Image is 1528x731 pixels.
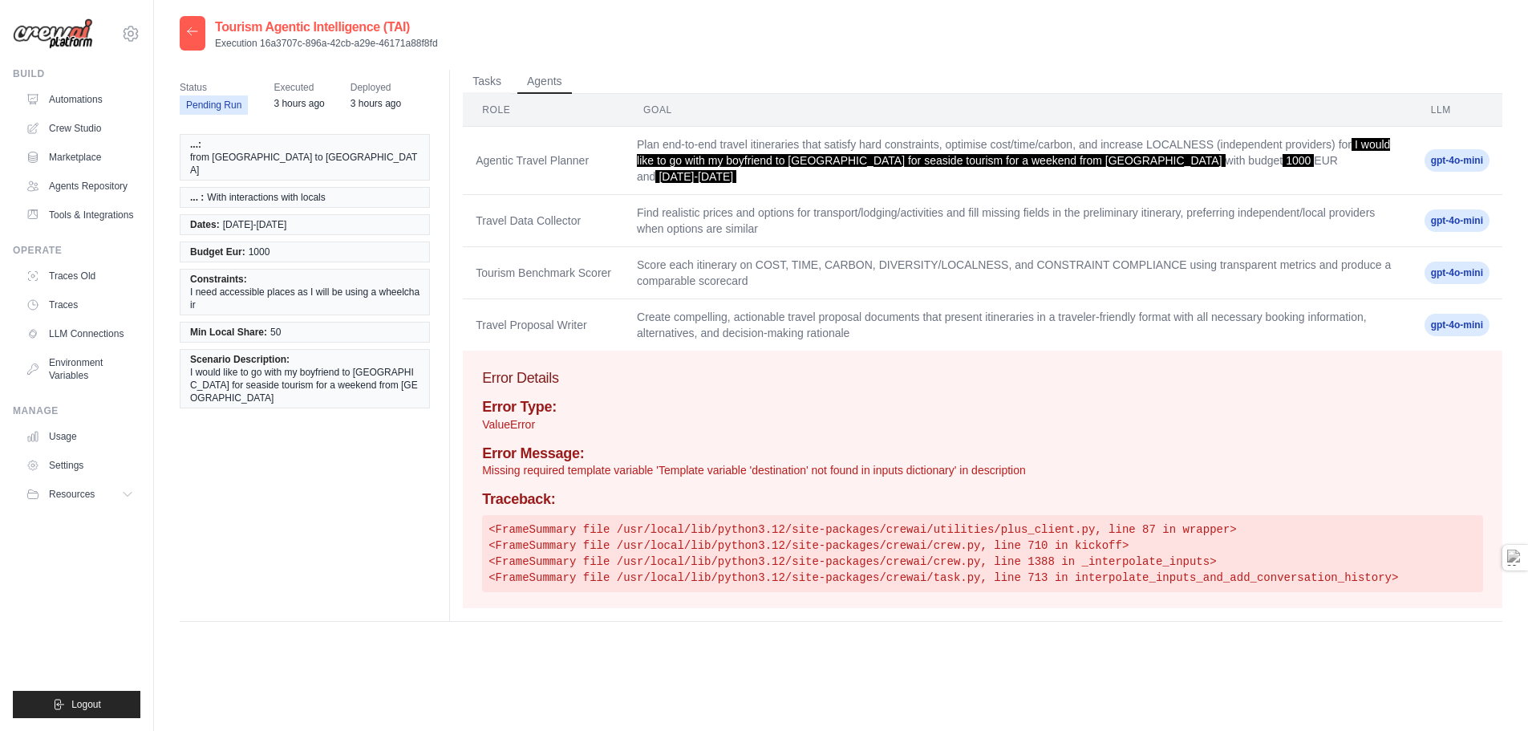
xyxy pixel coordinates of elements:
[190,246,245,258] span: Budget Eur:
[463,247,624,299] td: Tourism Benchmark Scorer
[1425,314,1489,336] span: gpt-4o-mini
[463,299,624,351] td: Travel Proposal Writer
[190,218,220,231] span: Dates:
[482,367,1483,389] h3: Error Details
[190,326,267,339] span: Min Local Share:
[655,170,736,183] span: [DATE]-[DATE]
[180,95,248,115] span: Pending Run
[190,366,419,404] span: I would like to go with my boyfriend to [GEOGRAPHIC_DATA] for seaside tourism for a weekend from ...
[482,416,1483,433] p: ValueError
[1412,94,1502,127] th: LLM
[482,445,1483,463] h4: Error Message:
[215,37,438,50] p: Execution 16a3707c-896a-42cb-a29e-46171a88f8fd
[71,698,101,711] span: Logout
[351,98,401,109] time: October 1, 2025 at 13:15 CEST
[463,195,624,247] td: Travel Data Collector
[1283,154,1314,167] span: 1000
[19,144,140,170] a: Marketplace
[270,326,281,339] span: 50
[463,70,511,94] button: Tasks
[190,273,247,286] span: Constraints:
[180,79,248,95] span: Status
[482,462,1483,478] p: Missing required template variable 'Template variable 'destination' not found in inputs dictionar...
[1425,209,1489,232] span: gpt-4o-mini
[19,424,140,449] a: Usage
[207,191,325,204] span: With interactions with locals
[482,491,1483,509] h4: Traceback:
[624,247,1412,299] td: Score each itinerary on COST, TIME, CARBON, DIVERSITY/LOCALNESS, and CONSTRAINT COMPLIANCE using ...
[624,195,1412,247] td: Find realistic prices and options for transport/lodging/activities and fill missing fields in the...
[624,299,1412,351] td: Create compelling, actionable travel proposal documents that present itineraries in a traveler-fr...
[19,173,140,199] a: Agents Repository
[49,488,95,501] span: Resources
[463,127,624,195] td: Agentic Travel Planner
[223,218,287,231] span: [DATE]-[DATE]
[274,79,324,95] span: Executed
[482,515,1483,592] pre: <FrameSummary file /usr/local/lib/python3.12/site-packages/crewai/utilities/plus_client.py, line ...
[274,98,324,109] time: October 1, 2025 at 13:26 CEST
[19,481,140,507] button: Resources
[517,70,572,94] button: Agents
[624,94,1412,127] th: Goal
[624,127,1412,195] td: Plan end-to-end travel itineraries that satisfy hard constraints, optimise cost/time/carbon, and ...
[1448,654,1528,731] iframe: Chat Widget
[13,404,140,417] div: Manage
[190,151,419,177] span: from [GEOGRAPHIC_DATA] to [GEOGRAPHIC_DATA]
[13,244,140,257] div: Operate
[190,353,290,366] span: Scenario Description:
[19,321,140,347] a: LLM Connections
[190,191,204,204] span: ... :
[13,691,140,718] button: Logout
[249,246,270,258] span: 1000
[13,18,93,50] img: Logo
[19,263,140,289] a: Traces Old
[190,138,201,151] span: ...:
[19,453,140,478] a: Settings
[1425,262,1489,284] span: gpt-4o-mini
[19,350,140,388] a: Environment Variables
[482,399,1483,416] h4: Error Type:
[19,116,140,141] a: Crew Studio
[1425,149,1489,172] span: gpt-4o-mini
[19,292,140,318] a: Traces
[13,67,140,80] div: Build
[19,87,140,112] a: Automations
[215,18,438,37] h2: Tourism Agentic Intelligence (TAI)
[463,94,624,127] th: Role
[351,79,401,95] span: Deployed
[19,202,140,228] a: Tools & Integrations
[190,286,419,311] span: I need accessible places as I will be using a wheelchair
